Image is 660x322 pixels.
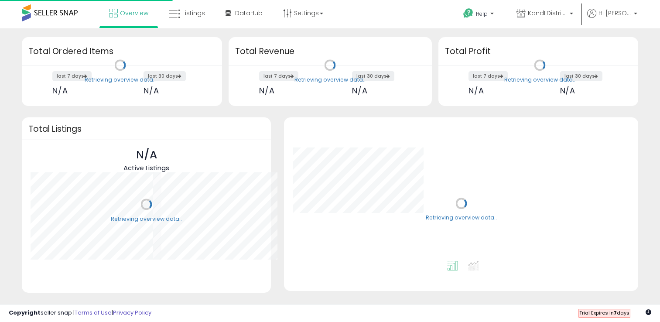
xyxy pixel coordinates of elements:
[294,76,366,84] div: Retrieving overview data..
[456,1,503,28] a: Help
[579,309,629,316] span: Trial Expires in days
[463,8,474,19] i: Get Help
[9,309,151,317] div: seller snap | |
[111,215,182,223] div: Retrieving overview data..
[9,308,41,317] strong: Copyright
[85,76,156,84] div: Retrieving overview data..
[182,9,205,17] span: Listings
[426,214,497,222] div: Retrieving overview data..
[587,9,637,28] a: Hi [PERSON_NAME]
[614,309,617,316] b: 7
[113,308,151,317] a: Privacy Policy
[504,76,575,84] div: Retrieving overview data..
[75,308,112,317] a: Terms of Use
[120,9,148,17] span: Overview
[476,10,488,17] span: Help
[235,9,263,17] span: DataHub
[598,9,631,17] span: Hi [PERSON_NAME]
[528,9,567,17] span: KandLDistribution LLC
